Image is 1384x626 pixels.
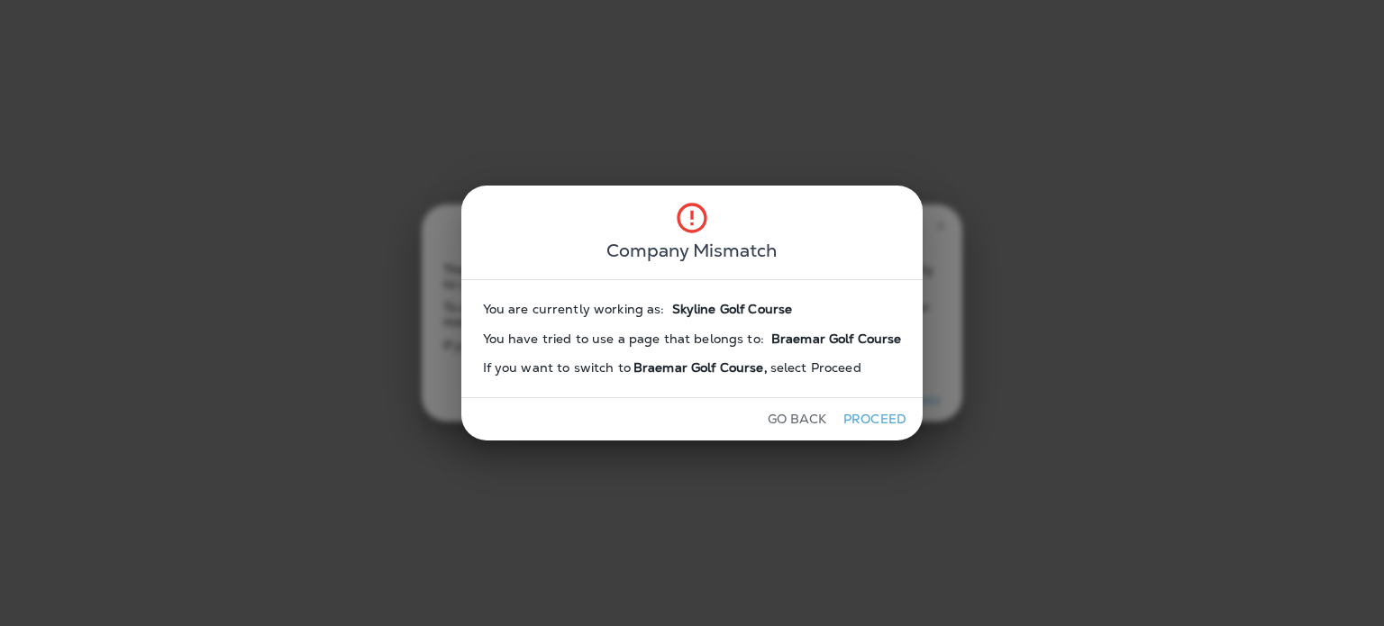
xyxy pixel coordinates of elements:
[771,331,902,347] span: Braemar Golf Course
[483,331,764,347] span: You have tried to use a page that belongs to:
[631,360,770,376] span: Braemar Golf Course ,
[841,405,908,433] button: Proceed
[770,360,861,376] span: select Proceed
[672,302,793,317] span: Skyline Golf Course
[760,405,834,433] button: Go Back
[483,302,665,317] span: You are currently working as:
[606,236,777,265] span: Company Mismatch
[483,360,631,376] span: If you want to switch to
